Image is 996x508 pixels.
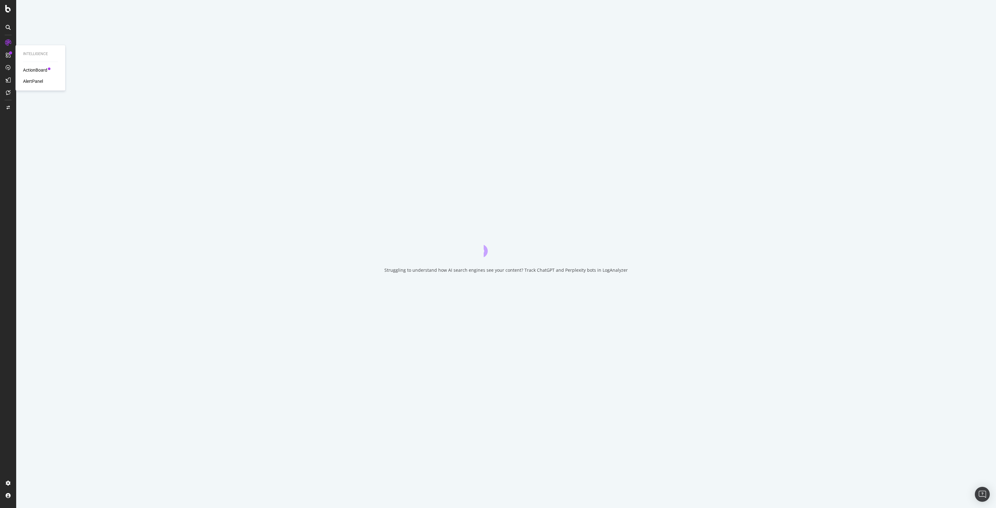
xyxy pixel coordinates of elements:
div: animation [484,235,529,257]
div: Open Intercom Messenger [975,487,990,502]
div: Struggling to understand how AI search engines see your content? Track ChatGPT and Perplexity bot... [384,267,628,273]
div: Intelligence [23,51,58,57]
a: AlertPanel [23,78,43,84]
a: ActionBoard [23,67,47,73]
